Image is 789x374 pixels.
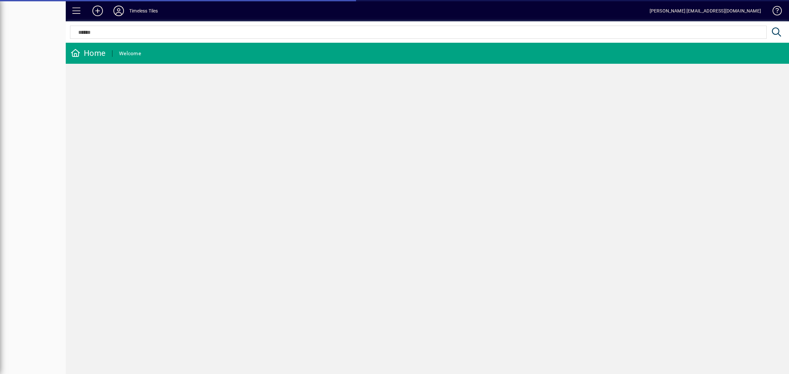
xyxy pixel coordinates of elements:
[129,6,158,16] div: Timeless Tiles
[768,1,781,23] a: Knowledge Base
[87,5,108,17] button: Add
[119,48,141,59] div: Welcome
[650,6,761,16] div: [PERSON_NAME] [EMAIL_ADDRESS][DOMAIN_NAME]
[108,5,129,17] button: Profile
[71,48,106,58] div: Home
